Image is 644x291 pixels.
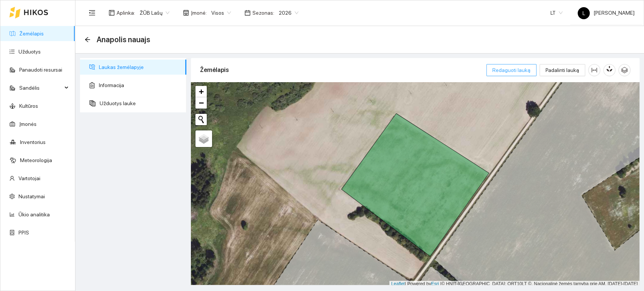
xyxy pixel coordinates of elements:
span: Padalinti lauką [546,66,579,74]
span: L [583,7,585,19]
span: ŽŪB Lašų [140,7,169,18]
div: Atgal [85,37,91,43]
a: Layers [195,130,212,147]
a: Zoom out [195,97,207,109]
button: Redaguoti lauką [486,64,536,76]
span: Sandėlis [19,80,62,95]
a: Kultūros [19,103,38,109]
a: Vartotojai [18,175,40,181]
a: Padalinti lauką [539,67,585,73]
a: Esri [431,281,439,286]
a: Zoom in [195,86,207,97]
a: Leaflet [391,281,405,286]
button: menu-fold [85,5,100,20]
a: Meteorologija [20,157,52,163]
div: Žemėlapis [200,59,486,81]
button: Initiate a new search [195,114,207,125]
a: Panaudoti resursai [19,67,62,73]
a: Ūkio analitika [18,211,50,217]
a: PPIS [18,230,29,236]
span: 2026 [279,7,298,18]
span: Sezonas : [252,9,274,17]
span: Užduotys lauke [100,96,180,111]
span: layout [109,10,115,16]
span: Aplinka : [117,9,135,17]
span: menu-fold [89,9,95,16]
span: arrow-left [85,37,91,43]
span: Redaguoti lauką [492,66,530,74]
a: Redaguoti lauką [486,67,536,73]
span: + [199,87,204,96]
span: Įmonė : [191,9,207,17]
span: column-width [589,67,600,73]
span: shop [183,10,189,16]
span: Laukas žemėlapyje [99,60,180,75]
span: − [199,98,204,107]
span: [PERSON_NAME] [578,10,635,16]
span: Informacija [99,78,180,93]
a: Įmonės [19,121,37,127]
a: Nustatymai [18,193,45,199]
span: LT [550,7,563,18]
span: | [440,281,441,286]
a: Užduotys [18,49,41,55]
button: Padalinti lauką [539,64,585,76]
a: Žemėlapis [19,31,44,37]
button: column-width [588,64,600,76]
div: | Powered by © HNIT-[GEOGRAPHIC_DATA]; ORT10LT ©, Nacionalinė žemės tarnyba prie AM, [DATE]-[DATE] [389,281,639,287]
span: Anapolis nauajs [97,34,150,46]
span: Visos [211,7,231,18]
a: Inventorius [20,139,46,145]
span: calendar [244,10,251,16]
